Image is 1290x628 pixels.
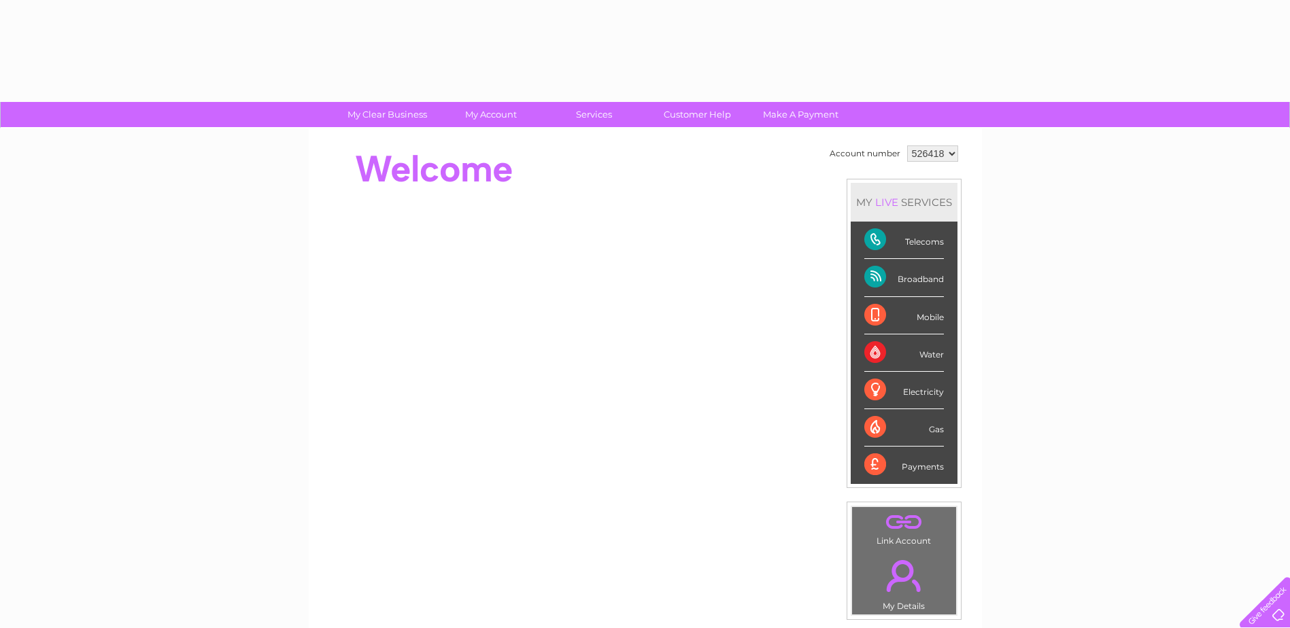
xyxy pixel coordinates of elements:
[826,142,904,165] td: Account number
[538,102,650,127] a: Services
[864,297,944,334] div: Mobile
[745,102,857,127] a: Make A Payment
[864,409,944,447] div: Gas
[872,196,901,209] div: LIVE
[855,552,953,599] a: .
[331,102,443,127] a: My Clear Business
[851,183,957,222] div: MY SERVICES
[864,222,944,259] div: Telecoms
[864,447,944,483] div: Payments
[851,506,957,549] td: Link Account
[641,102,753,127] a: Customer Help
[855,510,953,534] a: .
[851,548,957,615] td: My Details
[864,334,944,372] div: Water
[435,102,547,127] a: My Account
[864,372,944,409] div: Electricity
[864,259,944,296] div: Broadband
